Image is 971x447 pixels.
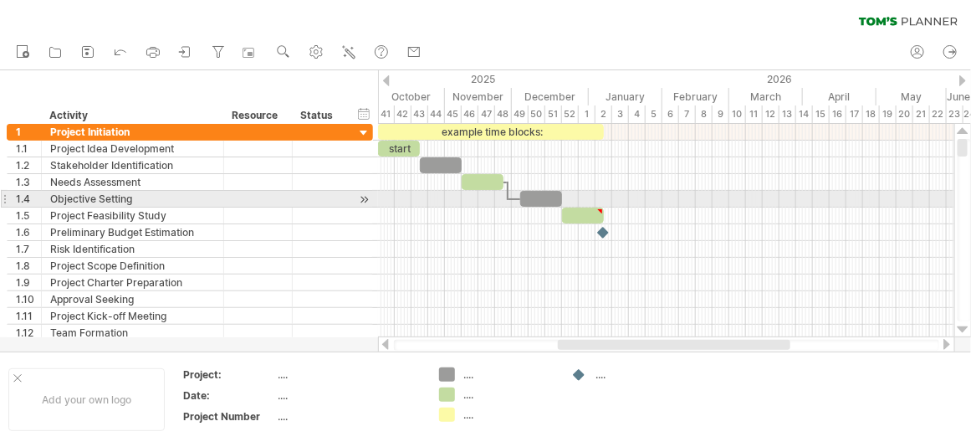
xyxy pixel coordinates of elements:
div: Team Formation [50,325,215,341]
div: 23 [947,105,963,123]
div: .... [463,367,554,382]
div: Activity [49,107,214,124]
div: 17 [846,105,863,123]
div: Project Idea Development [50,141,215,157]
div: December 2025 [512,88,589,105]
div: October 2025 [368,88,445,105]
div: 2 [595,105,612,123]
div: 15 [813,105,830,123]
div: 21 [913,105,930,123]
div: Project: [183,367,275,382]
div: 51 [545,105,562,123]
div: May 2026 [876,88,947,105]
div: Project Initiation [50,124,215,140]
div: 1.8 [16,258,41,274]
div: 3 [612,105,629,123]
div: .... [595,367,687,382]
div: 22 [930,105,947,123]
div: Risk Identification [50,241,215,257]
div: 1.3 [16,174,41,190]
div: 41 [378,105,395,123]
div: Resource [232,107,283,124]
div: 7 [679,105,696,123]
div: Needs Assessment [50,174,215,190]
div: 44 [428,105,445,123]
div: Approval Seeking [50,291,215,307]
div: 1.1 [16,141,41,157]
div: 47 [478,105,495,123]
div: 13 [779,105,796,123]
div: 1 [579,105,595,123]
div: 52 [562,105,579,123]
div: 49 [512,105,529,123]
div: 1.5 [16,208,41,223]
div: 6 [662,105,679,123]
div: 12 [763,105,779,123]
div: 1.10 [16,291,41,307]
div: 8 [696,105,713,123]
div: 18 [863,105,880,123]
div: 4 [629,105,646,123]
div: .... [463,408,554,422]
div: 5 [646,105,662,123]
div: March 2026 [729,88,803,105]
div: Stakeholder Identification [50,157,215,173]
div: January 2026 [589,88,662,105]
div: scroll to activity [356,191,372,208]
div: Project Kick-off Meeting [50,308,215,324]
div: 1.11 [16,308,41,324]
div: 1.12 [16,325,41,341]
div: .... [279,388,419,403]
div: example time blocks: [378,124,604,140]
div: .... [463,388,554,402]
div: 9 [713,105,729,123]
div: 1.7 [16,241,41,257]
div: Status [300,107,337,124]
div: 43 [411,105,428,123]
div: Project Number [183,409,275,424]
div: Preliminary Budget Estimation [50,224,215,240]
div: 1 [16,124,41,140]
div: 1.9 [16,275,41,290]
div: start [378,141,420,157]
div: 1.4 [16,191,41,207]
div: 46 [462,105,478,123]
div: February 2026 [662,88,729,105]
div: 48 [495,105,512,123]
div: April 2026 [803,88,876,105]
div: 45 [445,105,462,123]
div: Project Feasibility Study [50,208,215,223]
div: 16 [830,105,846,123]
div: 20 [897,105,913,123]
div: 10 [729,105,746,123]
div: 11 [746,105,763,123]
div: Objective Setting [50,191,215,207]
div: 1.2 [16,157,41,173]
div: 19 [880,105,897,123]
div: 50 [529,105,545,123]
div: 1.6 [16,224,41,240]
div: Project Charter Preparation [50,275,215,290]
div: Project Scope Definition [50,258,215,274]
div: November 2025 [445,88,512,105]
div: .... [279,409,419,424]
div: 14 [796,105,813,123]
div: Add your own logo [8,368,165,431]
div: Date: [183,388,275,403]
div: 42 [395,105,411,123]
div: .... [279,367,419,382]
